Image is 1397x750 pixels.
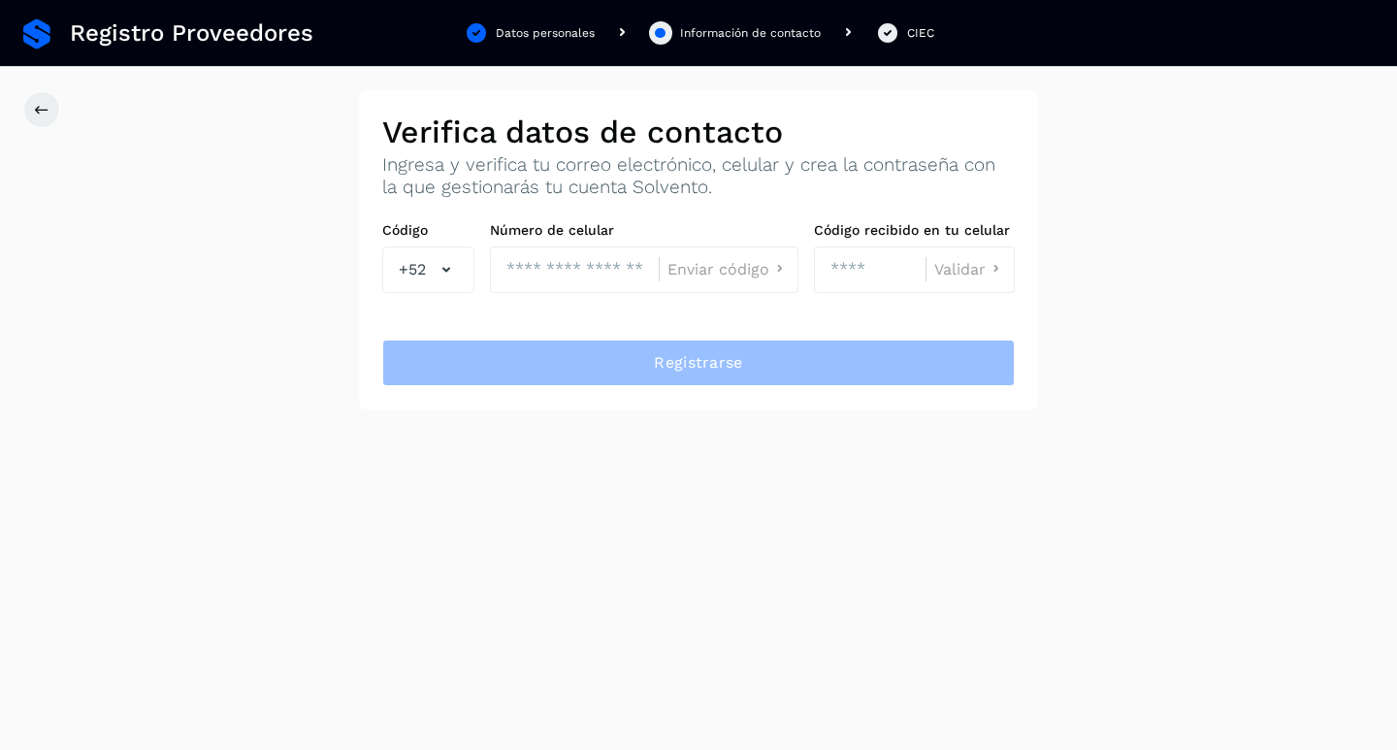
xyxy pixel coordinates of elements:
[490,222,798,239] label: Número de celular
[382,114,1015,150] h2: Verifica datos de contacto
[934,262,986,277] span: Validar
[496,24,595,42] div: Datos personales
[680,24,821,42] div: Información de contacto
[382,340,1015,386] button: Registrarse
[70,19,313,48] span: Registro Proveedores
[382,154,1015,199] p: Ingresa y verifica tu correo electrónico, celular y crea la contraseña con la que gestionarás tu ...
[382,222,474,239] label: Código
[934,259,1006,279] button: Validar
[907,24,934,42] div: CIEC
[814,222,1015,239] label: Código recibido en tu celular
[667,262,769,277] span: Enviar código
[399,258,426,281] span: +52
[667,259,790,279] button: Enviar código
[654,352,742,374] span: Registrarse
